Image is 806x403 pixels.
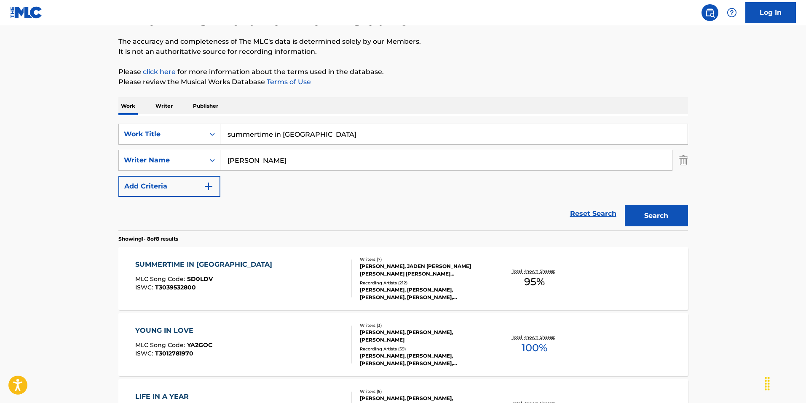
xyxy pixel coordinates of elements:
[727,8,737,18] img: help
[679,150,688,171] img: Delete Criterion
[124,129,200,139] div: Work Title
[360,329,487,344] div: [PERSON_NAME], [PERSON_NAME], [PERSON_NAME]
[512,268,557,274] p: Total Known Shares:
[135,350,155,357] span: ISWC :
[118,47,688,57] p: It is not an authoritative source for recording information.
[118,124,688,231] form: Search Form
[118,97,138,115] p: Work
[135,392,213,402] div: LIFE IN A YEAR
[705,8,715,18] img: search
[760,371,774,396] div: Drag
[187,341,212,349] span: YA2GOC
[135,326,212,336] div: YOUNG IN LOVE
[360,256,487,262] div: Writers ( 7 )
[135,275,187,283] span: MLC Song Code :
[190,97,221,115] p: Publisher
[153,97,175,115] p: Writer
[702,4,718,21] a: Public Search
[360,352,487,367] div: [PERSON_NAME], [PERSON_NAME], [PERSON_NAME], [PERSON_NAME], [PERSON_NAME], [PERSON_NAME], [PERSON...
[522,340,547,355] span: 100 %
[118,77,688,87] p: Please review the Musical Works Database
[135,284,155,291] span: ISWC :
[723,4,740,21] div: Help
[764,363,806,403] iframe: Chat Widget
[360,286,487,301] div: [PERSON_NAME], [PERSON_NAME], [PERSON_NAME], [PERSON_NAME], [PERSON_NAME], [PERSON_NAME], [PERSON...
[118,313,688,376] a: YOUNG IN LOVEMLC Song Code:YA2GOCISWC:T3012781970Writers (3)[PERSON_NAME], [PERSON_NAME], [PERSON...
[118,235,178,243] p: Showing 1 - 8 of 8 results
[566,204,621,223] a: Reset Search
[524,274,545,289] span: 95 %
[155,350,193,357] span: T3012781970
[745,2,796,23] a: Log In
[360,262,487,278] div: [PERSON_NAME], JADEN [PERSON_NAME] [PERSON_NAME] [PERSON_NAME] [PERSON_NAME] [PERSON_NAME], [PERS...
[360,280,487,286] div: Recording Artists ( 212 )
[265,78,311,86] a: Terms of Use
[204,181,214,191] img: 9d2ae6d4665cec9f34b9.svg
[124,155,200,165] div: Writer Name
[118,247,688,310] a: SUMMERTIME IN [GEOGRAPHIC_DATA]MLC Song Code:SD0LDVISWC:T3039532800Writers (7)[PERSON_NAME], JADE...
[118,176,220,197] button: Add Criteria
[135,341,187,349] span: MLC Song Code :
[143,68,176,76] a: click here
[512,334,557,340] p: Total Known Shares:
[187,275,213,283] span: SD0LDV
[155,284,196,291] span: T3039532800
[625,205,688,226] button: Search
[360,346,487,352] div: Recording Artists ( 59 )
[360,322,487,329] div: Writers ( 3 )
[360,388,487,395] div: Writers ( 5 )
[118,67,688,77] p: Please for more information about the terms used in the database.
[135,260,276,270] div: SUMMERTIME IN [GEOGRAPHIC_DATA]
[118,37,688,47] p: The accuracy and completeness of The MLC's data is determined solely by our Members.
[10,6,43,19] img: MLC Logo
